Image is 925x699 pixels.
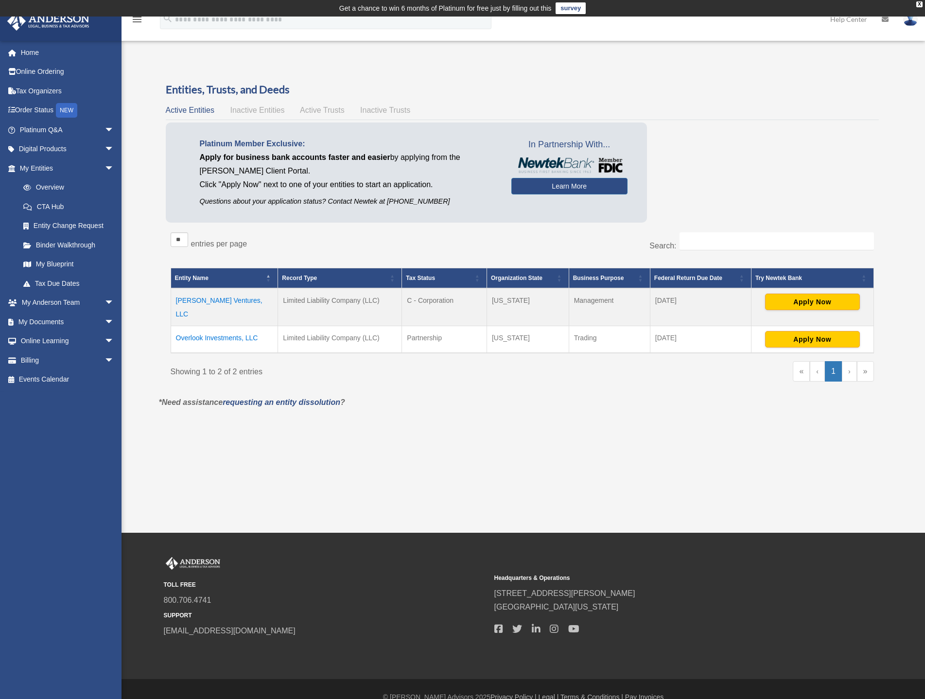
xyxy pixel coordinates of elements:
[7,140,129,159] a: Digital Productsarrow_drop_down
[825,361,842,382] a: 1
[164,611,488,621] small: SUPPORT
[105,293,124,313] span: arrow_drop_down
[278,326,402,353] td: Limited Liability Company (LLC)
[171,326,278,353] td: Overlook Investments, LLC
[164,557,222,570] img: Anderson Advisors Platinum Portal
[402,288,487,326] td: C - Corporation
[765,294,860,310] button: Apply Now
[4,12,92,31] img: Anderson Advisors Platinum Portal
[159,398,345,406] em: *Need assistance ?
[200,195,497,208] p: Questions about your application status? Contact Newtek at [PHONE_NUMBER]
[903,12,918,26] img: User Pic
[105,332,124,351] span: arrow_drop_down
[191,240,247,248] label: entries per page
[131,14,143,25] i: menu
[223,398,340,406] a: requesting an entity dissolution
[765,331,860,348] button: Apply Now
[7,120,129,140] a: Platinum Q&Aarrow_drop_down
[406,275,435,281] span: Tax Status
[569,288,650,326] td: Management
[14,235,124,255] a: Binder Walkthrough
[755,272,859,284] div: Try Newtek Bank
[56,103,77,118] div: NEW
[7,158,124,178] a: My Entitiesarrow_drop_down
[402,326,487,353] td: Partnership
[175,275,209,281] span: Entity Name
[200,178,497,192] p: Click "Apply Now" next to one of your entities to start an application.
[105,120,124,140] span: arrow_drop_down
[916,1,923,7] div: close
[360,106,410,114] span: Inactive Trusts
[573,275,624,281] span: Business Purpose
[14,274,124,293] a: Tax Due Dates
[171,288,278,326] td: [PERSON_NAME] Ventures, LLC
[7,62,129,82] a: Online Ordering
[793,361,810,382] a: First
[402,268,487,289] th: Tax Status: Activate to sort
[105,158,124,178] span: arrow_drop_down
[200,151,497,178] p: by applying from the [PERSON_NAME] Client Portal.
[131,17,143,25] a: menu
[494,573,818,583] small: Headquarters & Operations
[511,137,628,153] span: In Partnership With...
[164,580,488,590] small: TOLL FREE
[7,293,129,313] a: My Anderson Teamarrow_drop_down
[105,350,124,370] span: arrow_drop_down
[810,361,825,382] a: Previous
[278,288,402,326] td: Limited Liability Company (LLC)
[650,288,751,326] td: [DATE]
[7,332,129,351] a: Online Learningarrow_drop_down
[282,275,317,281] span: Record Type
[751,268,873,289] th: Try Newtek Bank : Activate to sort
[14,178,119,197] a: Overview
[654,275,722,281] span: Federal Return Due Date
[569,326,650,353] td: Trading
[491,275,542,281] span: Organization State
[162,13,173,24] i: search
[487,326,569,353] td: [US_STATE]
[650,326,751,353] td: [DATE]
[200,137,497,151] p: Platinum Member Exclusive:
[516,157,623,173] img: NewtekBankLogoSM.png
[14,197,124,216] a: CTA Hub
[14,216,124,236] a: Entity Change Request
[7,370,129,389] a: Events Calendar
[230,106,284,114] span: Inactive Entities
[164,627,296,635] a: [EMAIL_ADDRESS][DOMAIN_NAME]
[164,596,211,604] a: 800.706.4741
[494,589,635,597] a: [STREET_ADDRESS][PERSON_NAME]
[339,2,552,14] div: Get a chance to win 6 months of Platinum for free just by filling out this
[171,268,278,289] th: Entity Name: Activate to invert sorting
[494,603,619,611] a: [GEOGRAPHIC_DATA][US_STATE]
[511,178,628,194] a: Learn More
[105,312,124,332] span: arrow_drop_down
[7,312,129,332] a: My Documentsarrow_drop_down
[7,350,129,370] a: Billingarrow_drop_down
[487,268,569,289] th: Organization State: Activate to sort
[166,82,879,97] h3: Entities, Trusts, and Deeds
[556,2,586,14] a: survey
[200,153,390,161] span: Apply for business bank accounts faster and easier
[842,361,857,382] a: Next
[171,361,515,379] div: Showing 1 to 2 of 2 entries
[105,140,124,159] span: arrow_drop_down
[857,361,874,382] a: Last
[7,43,129,62] a: Home
[650,268,751,289] th: Federal Return Due Date: Activate to sort
[487,288,569,326] td: [US_STATE]
[14,255,124,274] a: My Blueprint
[278,268,402,289] th: Record Type: Activate to sort
[649,242,676,250] label: Search:
[300,106,345,114] span: Active Trusts
[7,81,129,101] a: Tax Organizers
[166,106,214,114] span: Active Entities
[7,101,129,121] a: Order StatusNEW
[569,268,650,289] th: Business Purpose: Activate to sort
